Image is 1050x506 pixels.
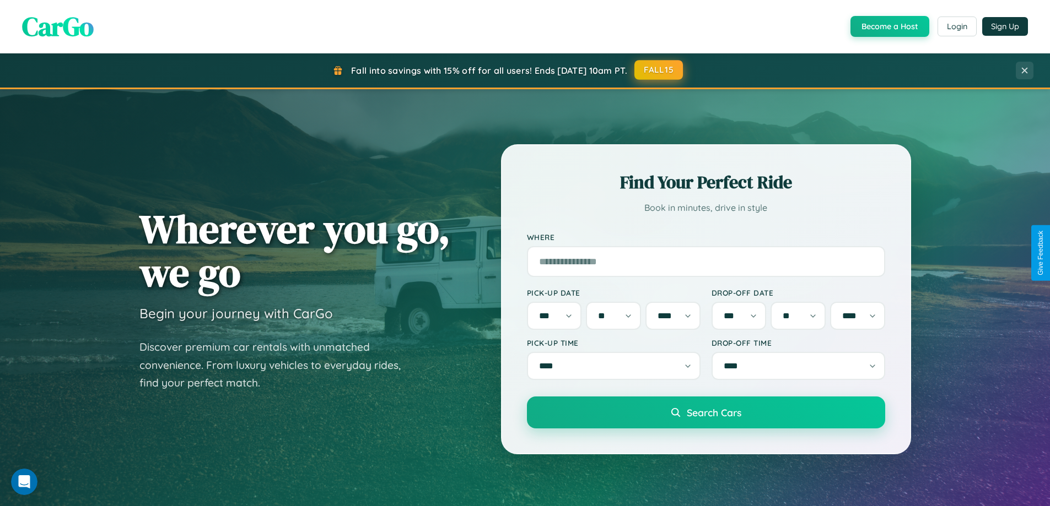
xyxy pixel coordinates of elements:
span: Search Cars [687,406,741,418]
div: Give Feedback [1037,231,1044,275]
p: Discover premium car rentals with unmatched convenience. From luxury vehicles to everyday rides, ... [139,338,415,392]
button: Become a Host [850,16,929,37]
label: Pick-up Date [527,288,701,297]
h3: Begin your journey with CarGo [139,305,333,322]
span: Fall into savings with 15% off for all users! Ends [DATE] 10am PT. [351,65,627,76]
label: Drop-off Date [712,288,885,297]
button: Search Cars [527,396,885,428]
h2: Find Your Perfect Ride [527,170,885,194]
button: Login [938,17,977,36]
p: Book in minutes, drive in style [527,200,885,216]
label: Drop-off Time [712,338,885,347]
button: Sign Up [982,17,1028,36]
label: Pick-up Time [527,338,701,347]
button: FALL15 [634,60,683,80]
label: Where [527,232,885,242]
span: CarGo [22,8,94,45]
h1: Wherever you go, we go [139,207,450,294]
iframe: Intercom live chat [11,469,37,495]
